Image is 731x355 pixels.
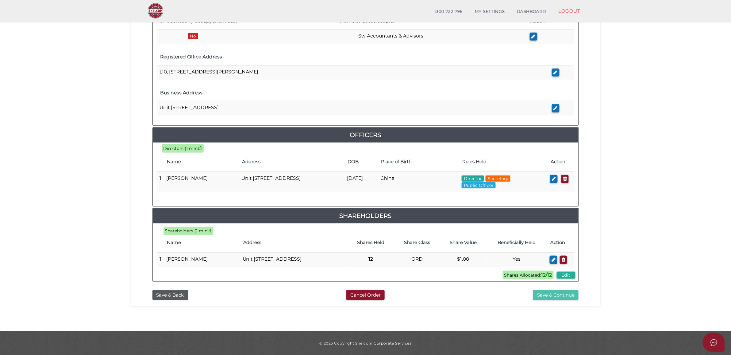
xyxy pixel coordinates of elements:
[381,159,456,164] h4: Place of Birth
[486,176,510,182] span: Secretary
[348,159,375,164] h4: DOB
[157,253,164,267] td: 1
[188,33,198,39] span: No
[440,253,486,267] td: $1.00
[153,130,579,140] a: Officers
[490,240,544,245] h4: Beneficially Held
[541,272,552,278] b: 12/12
[443,240,483,245] h4: Share Value
[469,6,511,18] a: MY SETTINGS
[242,159,341,164] h4: Address
[487,253,548,267] td: Yes
[351,240,391,245] h4: Shares Held
[337,29,527,44] td: Sw Accountants & Advisors
[551,159,571,164] h4: Action
[165,228,210,234] span: Shareholders (1 min):
[344,172,378,192] td: [DATE]
[703,333,725,352] button: Open asap
[152,290,188,300] button: Save & Back
[557,272,575,279] button: Edit
[157,65,549,80] td: L10, [STREET_ADDRESS][PERSON_NAME]
[511,6,552,18] a: DASHBOARD
[157,101,549,116] td: Unit [STREET_ADDRESS]
[368,256,373,262] b: 12
[200,145,202,151] b: 1
[239,172,344,192] td: Unit [STREET_ADDRESS]
[157,172,164,192] td: 1
[428,6,469,18] a: 1300 722 796
[462,182,496,188] span: Public Officer
[243,240,344,245] h4: Address
[164,172,239,192] td: [PERSON_NAME]
[552,5,587,17] a: LOGOUT
[533,290,579,300] button: Save & Continue
[164,253,240,267] td: [PERSON_NAME]
[240,253,348,267] td: Unit [STREET_ADDRESS]
[346,290,385,300] button: Cancel Order
[167,240,237,245] h4: Name
[397,240,437,245] h4: Share Class
[136,341,596,346] div: © 2025 Copyright Shelcom Corporate Services
[378,172,459,192] td: China
[550,240,571,245] h4: Action
[167,159,236,164] h4: Name
[153,211,579,221] a: Shareholders
[394,253,440,267] td: ORD
[157,49,549,65] th: Registered Office Address
[164,146,200,151] span: Directors (1 min):
[157,85,549,101] th: Business Address
[210,228,212,234] b: 1
[462,176,484,182] span: Director
[462,159,544,164] h4: Roles Held
[503,271,554,279] span: Shares Allocated:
